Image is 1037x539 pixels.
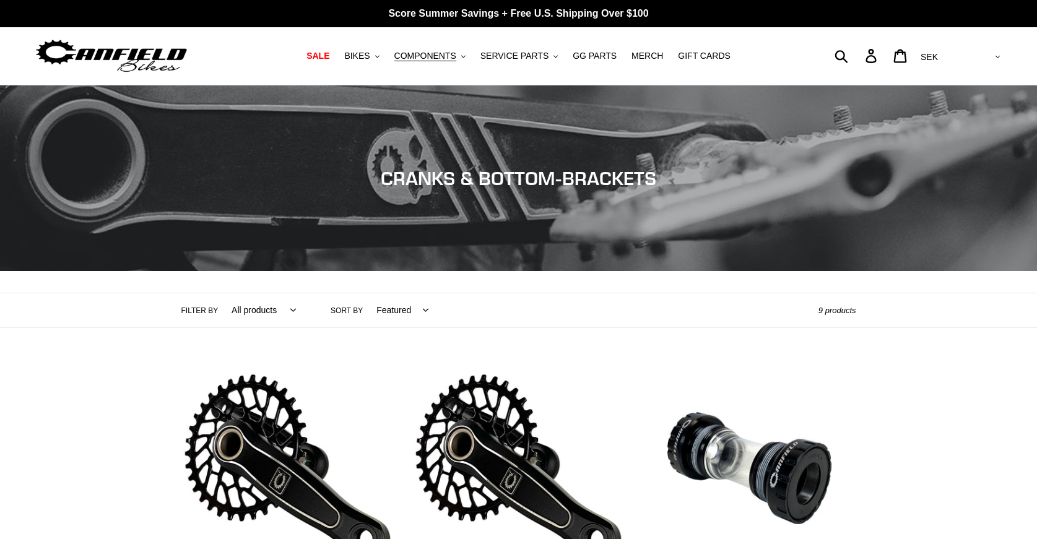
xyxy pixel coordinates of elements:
span: SERVICE PARTS [480,51,549,61]
a: GIFT CARDS [672,48,737,64]
button: SERVICE PARTS [474,48,564,64]
span: GG PARTS [573,51,617,61]
input: Search [841,42,873,69]
span: BIKES [344,51,370,61]
label: Filter by [181,305,219,316]
button: COMPONENTS [388,48,472,64]
label: Sort by [331,305,363,316]
button: BIKES [338,48,385,64]
span: GIFT CARDS [678,51,731,61]
span: 9 products [818,306,856,315]
a: MERCH [625,48,669,64]
a: GG PARTS [566,48,623,64]
span: CRANKS & BOTTOM-BRACKETS [381,167,656,189]
img: Canfield Bikes [34,37,189,75]
span: MERCH [631,51,663,61]
span: SALE [306,51,329,61]
span: COMPONENTS [394,51,456,61]
a: SALE [300,48,336,64]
